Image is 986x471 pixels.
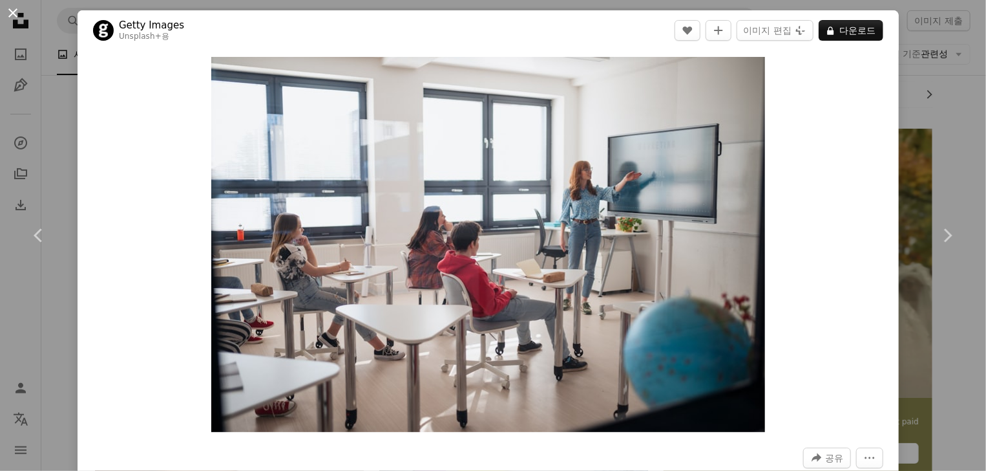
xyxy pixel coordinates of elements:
button: 이 이미지 공유 [803,448,851,468]
img: Getty Images의 프로필로 이동 [93,20,114,41]
button: 다운로드 [819,20,883,41]
img: 교실에서 학생들에게 마케팅 수업을 하는 행복한 젊은 고등학교 교사 [211,57,765,432]
button: 좋아요 [675,20,700,41]
a: Getty Images [119,19,184,32]
a: Unsplash+ [119,32,162,41]
div: 용 [119,32,184,42]
button: 더 많은 작업 [856,448,883,468]
button: 이미지 편집 [737,20,813,41]
button: 컬렉션에 추가 [706,20,731,41]
a: 다음 [908,173,986,298]
span: 공유 [825,448,843,468]
button: 이 이미지 확대 [211,57,765,432]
